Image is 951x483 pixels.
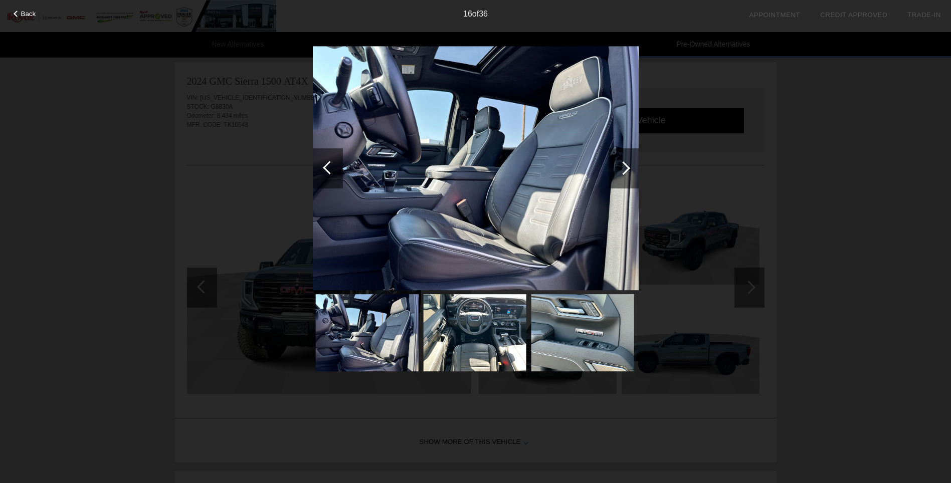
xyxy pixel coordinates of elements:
[479,10,488,18] span: 36
[907,11,941,19] a: Trade-In
[820,11,887,19] a: Credit Approved
[313,46,639,291] img: 16.jpg
[531,294,634,371] img: 18.jpg
[463,10,472,18] span: 16
[315,294,418,371] img: 16.jpg
[21,10,36,18] span: Back
[749,11,800,19] a: Appointment
[423,294,526,371] img: 17.jpg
